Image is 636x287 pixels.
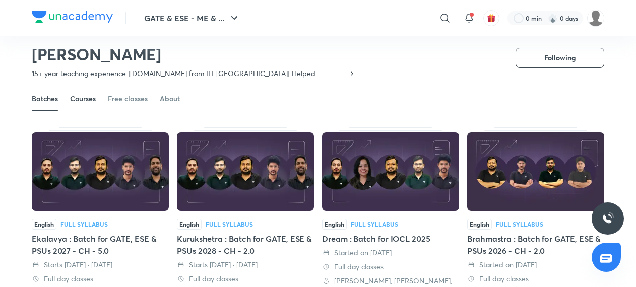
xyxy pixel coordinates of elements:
[32,274,169,284] div: Full day classes
[177,233,314,257] div: Kurukshetra : Batch for GATE, ESE & PSUs 2028 - CH - 2.0
[177,132,314,211] img: Thumbnail
[160,87,180,111] a: About
[32,132,169,211] img: Thumbnail
[483,10,499,26] button: avatar
[351,221,398,227] div: Full Syllabus
[32,68,348,79] p: 15+ year teaching experience |[DOMAIN_NAME] from IIT [GEOGRAPHIC_DATA]| Helped thousands of stude...
[467,260,604,270] div: Started on 29 Aug 2025
[602,212,614,225] img: ttu
[70,94,96,104] div: Courses
[32,94,58,104] div: Batches
[467,219,492,230] span: English
[32,260,169,270] div: Starts in 3 days · 10 Oct 2025
[32,11,113,26] a: Company Logo
[322,219,347,230] span: English
[467,132,604,211] img: Thumbnail
[138,8,246,28] button: GATE & ESE - ME & ...
[587,10,604,27] img: Aditi
[487,14,496,23] img: avatar
[32,233,169,257] div: Ekalavya : Batch for GATE, ESE & PSUs 2027 - CH - 5.0
[32,44,356,64] h2: [PERSON_NAME]
[467,233,604,257] div: Brahmastra : Batch for GATE, ESE & PSUs 2026 - CH - 2.0
[60,221,108,227] div: Full Syllabus
[70,87,96,111] a: Courses
[177,260,314,270] div: Starts in 3 days · 10 Oct 2025
[32,87,58,111] a: Batches
[544,53,576,63] span: Following
[32,11,113,23] img: Company Logo
[322,132,459,211] img: Thumbnail
[467,274,604,284] div: Full day classes
[177,219,202,230] span: English
[108,87,148,111] a: Free classes
[160,94,180,104] div: About
[516,48,604,68] button: Following
[548,13,558,23] img: streak
[177,274,314,284] div: Full day classes
[32,219,56,230] span: English
[206,221,253,227] div: Full Syllabus
[108,94,148,104] div: Free classes
[322,262,459,272] div: Full day classes
[322,233,459,245] div: Dream : Batch for IOCL 2025
[322,248,459,258] div: Started on 9 Sept 2025
[496,221,543,227] div: Full Syllabus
